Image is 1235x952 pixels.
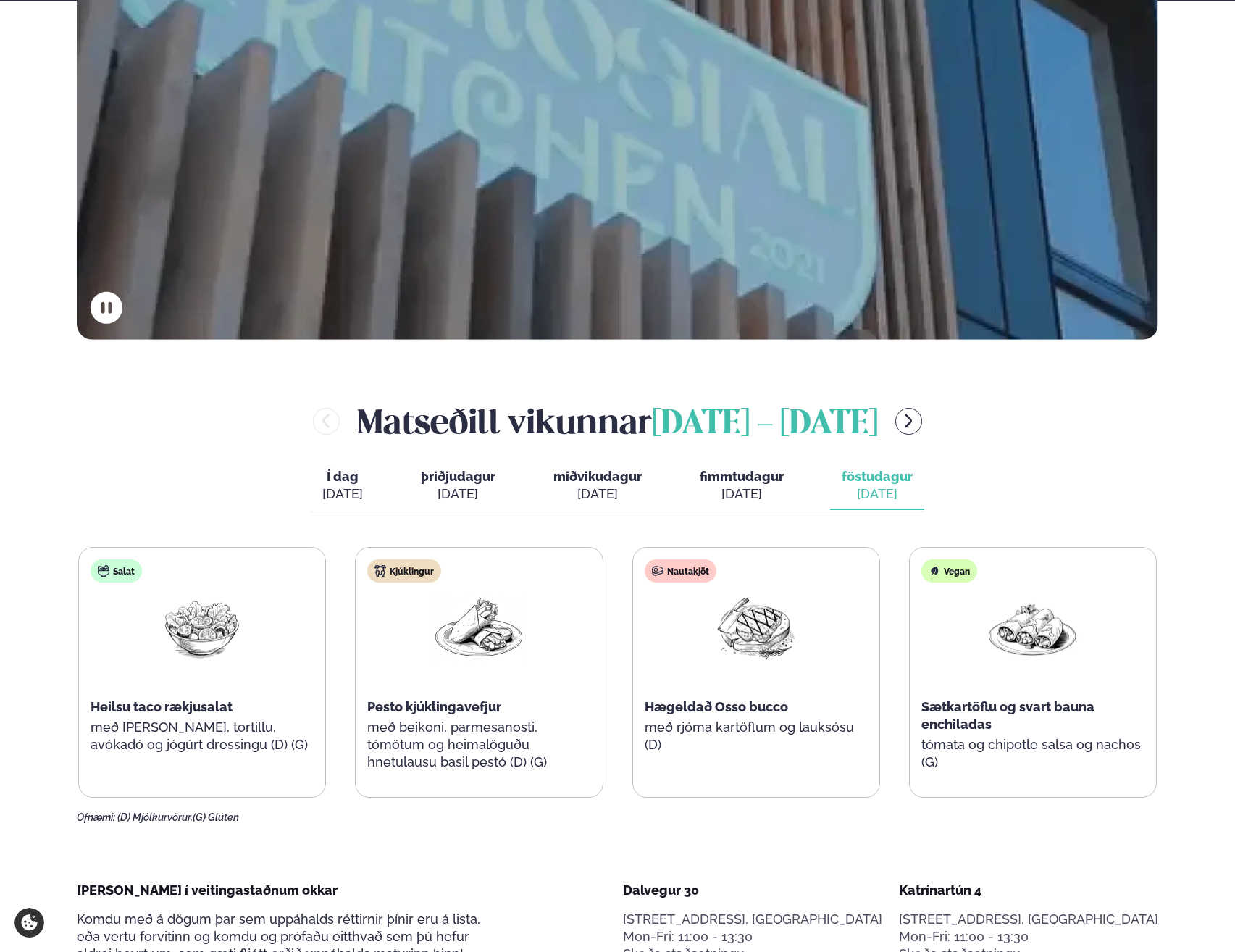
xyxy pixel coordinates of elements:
[652,565,663,577] img: beef.svg
[193,811,239,823] span: (G) Glúten
[322,485,363,503] div: [DATE]
[156,594,248,661] img: Salad.png
[987,594,1079,662] img: Enchilada.png
[91,719,314,753] p: með [PERSON_NAME], tortillu, avókadó og jógúrt dressingu (D) (G)
[645,559,716,583] div: Nautakjöt
[700,485,784,503] div: [DATE]
[895,408,922,435] button: menu-btn-right
[77,882,338,898] span: [PERSON_NAME] í veitingastaðnum okkar
[929,565,940,577] img: Vegan.svg
[311,462,374,510] button: Í dag [DATE]
[842,469,913,484] span: föstudagur
[842,485,913,503] div: [DATE]
[899,928,1158,945] div: Mon-Fri: 11:00 - 13:30
[921,699,1094,732] span: Sætkartöflu og svart bauna enchiladas
[542,462,653,510] button: miðvikudagur [DATE]
[700,469,784,484] span: fimmtudagur
[91,699,233,714] span: Heilsu taco rækjusalat
[623,928,882,945] div: Mon-Fri: 11:00 - 13:30
[830,462,924,510] button: föstudagur [DATE]
[313,408,340,435] button: menu-btn-left
[899,882,1158,899] div: Katrínartún 4
[688,462,795,510] button: fimmtudagur [DATE]
[921,736,1144,771] p: tómata og chipotle salsa og nachos (G)
[899,911,1158,928] p: [STREET_ADDRESS], [GEOGRAPHIC_DATA]
[77,811,115,823] span: Ofnæmi:
[421,469,495,484] span: þriðjudagur
[432,594,525,661] img: Wraps.png
[357,398,878,445] h2: Matseðill vikunnar
[645,699,788,714] span: Hægeldað Osso bucco
[623,911,882,928] p: [STREET_ADDRESS], [GEOGRAPHIC_DATA]
[117,811,193,823] span: (D) Mjólkurvörur,
[553,469,642,484] span: miðvikudagur
[14,908,44,938] a: Cookie settings
[367,719,590,771] p: með beikoni, parmesanosti, tómötum og heimalöguðu hnetulausu basil pestó (D) (G)
[710,594,803,661] img: Beef-Meat.png
[98,565,109,577] img: salad.svg
[374,565,386,577] img: chicken.svg
[421,485,495,503] div: [DATE]
[322,468,363,485] span: Í dag
[553,485,642,503] div: [DATE]
[367,559,441,583] div: Kjúklingur
[652,409,878,440] span: [DATE] - [DATE]
[367,699,501,714] span: Pesto kjúklingavefjur
[921,559,977,583] div: Vegan
[645,719,868,753] p: með rjóma kartöflum og lauksósu (D)
[409,462,507,510] button: þriðjudagur [DATE]
[623,882,882,899] div: Dalvegur 30
[91,559,142,583] div: Salat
